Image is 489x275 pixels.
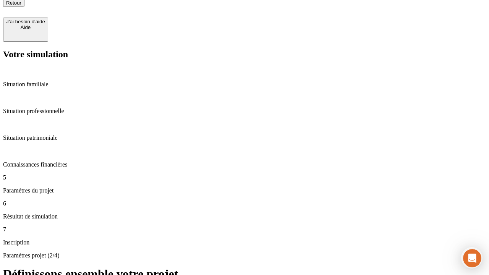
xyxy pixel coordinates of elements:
[3,49,486,60] h2: Votre simulation
[3,174,486,181] p: 5
[463,249,481,267] iframe: Intercom live chat
[3,239,486,246] p: Inscription
[3,213,486,220] p: Résultat de simulation
[3,252,486,259] p: Paramètres projet (2/4)
[3,161,486,168] p: Connaissances financières
[3,226,486,233] p: 7
[3,18,48,42] button: J’ai besoin d'aideAide
[6,19,45,24] div: J’ai besoin d'aide
[6,24,45,30] div: Aide
[461,247,483,269] iframe: Intercom live chat discovery launcher
[3,108,486,115] p: Situation professionnelle
[3,134,486,141] p: Situation patrimoniale
[3,200,486,207] p: 6
[3,81,486,88] p: Situation familiale
[3,187,486,194] p: Paramètres du projet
